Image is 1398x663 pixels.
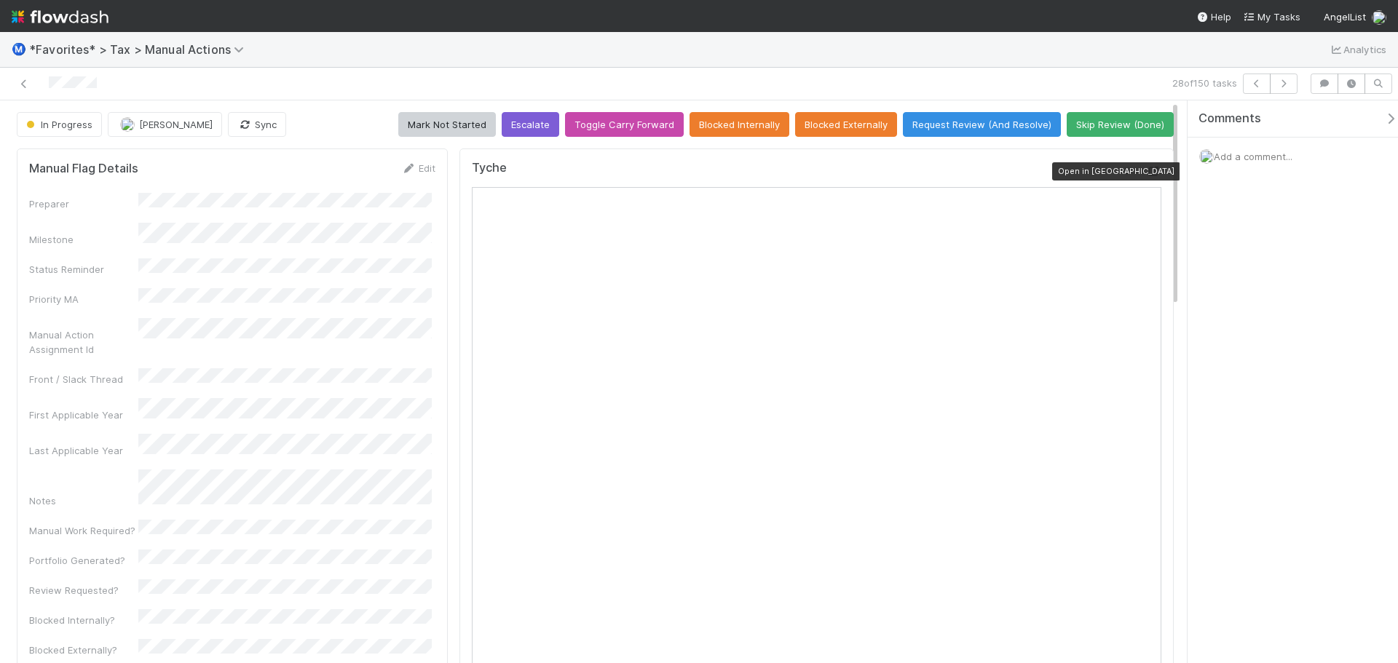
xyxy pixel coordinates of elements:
[29,523,138,538] div: Manual Work Required?
[1243,11,1300,23] span: My Tasks
[29,408,138,422] div: First Applicable Year
[29,613,138,627] div: Blocked Internally?
[29,327,138,357] div: Manual Action Assignment Id
[1067,112,1174,137] button: Skip Review (Done)
[1199,149,1214,164] img: avatar_cfa6ccaa-c7d9-46b3-b608-2ec56ecf97ad.png
[139,119,213,130] span: [PERSON_NAME]
[795,112,897,137] button: Blocked Externally
[472,161,507,175] h5: Tyche
[120,117,135,132] img: avatar_e41e7ae5-e7d9-4d8d-9f56-31b0d7a2f4fd.png
[29,42,251,57] span: *Favorites* > Tax > Manual Actions
[29,493,138,508] div: Notes
[108,112,222,137] button: [PERSON_NAME]
[29,232,138,247] div: Milestone
[12,4,108,29] img: logo-inverted-e16ddd16eac7371096b0.svg
[1198,111,1261,126] span: Comments
[1243,9,1300,24] a: My Tasks
[1214,151,1292,162] span: Add a comment...
[12,43,26,55] span: Ⓜ️
[29,583,138,598] div: Review Requested?
[502,112,559,137] button: Escalate
[29,372,138,386] div: Front / Slack Thread
[1372,10,1386,25] img: avatar_cfa6ccaa-c7d9-46b3-b608-2ec56ecf97ad.png
[29,162,138,176] h5: Manual Flag Details
[1196,9,1231,24] div: Help
[228,112,286,137] button: Sync
[29,292,138,306] div: Priority MA
[1172,76,1237,90] span: 28 of 150 tasks
[29,262,138,277] div: Status Reminder
[29,553,138,568] div: Portfolio Generated?
[29,443,138,458] div: Last Applicable Year
[398,112,496,137] button: Mark Not Started
[1324,11,1366,23] span: AngelList
[903,112,1061,137] button: Request Review (And Resolve)
[565,112,684,137] button: Toggle Carry Forward
[29,643,138,657] div: Blocked Externally?
[401,162,435,174] a: Edit
[29,196,138,211] div: Preparer
[1329,41,1386,58] a: Analytics
[690,112,789,137] button: Blocked Internally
